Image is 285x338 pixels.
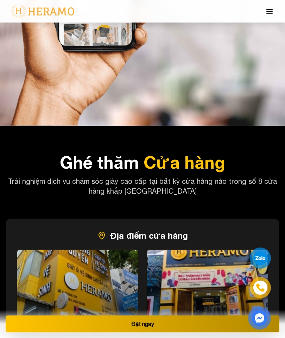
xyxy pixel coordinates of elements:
[6,154,279,171] h2: Ghé thăm
[251,278,270,297] a: phone-icon
[8,4,76,19] img: logo-with-text.png
[7,176,278,196] p: Trải nghiệm dịch vụ chăm sóc giày cao cấp tại bất kỳ cửa hàng nào trong số 8 cửa hàng khắp [GEOGR...
[256,284,264,292] img: phone-icon
[17,230,268,241] h3: Địa điểm cửa hàng
[144,152,225,172] span: Cửa hàng
[6,315,279,332] button: Đặt ngay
